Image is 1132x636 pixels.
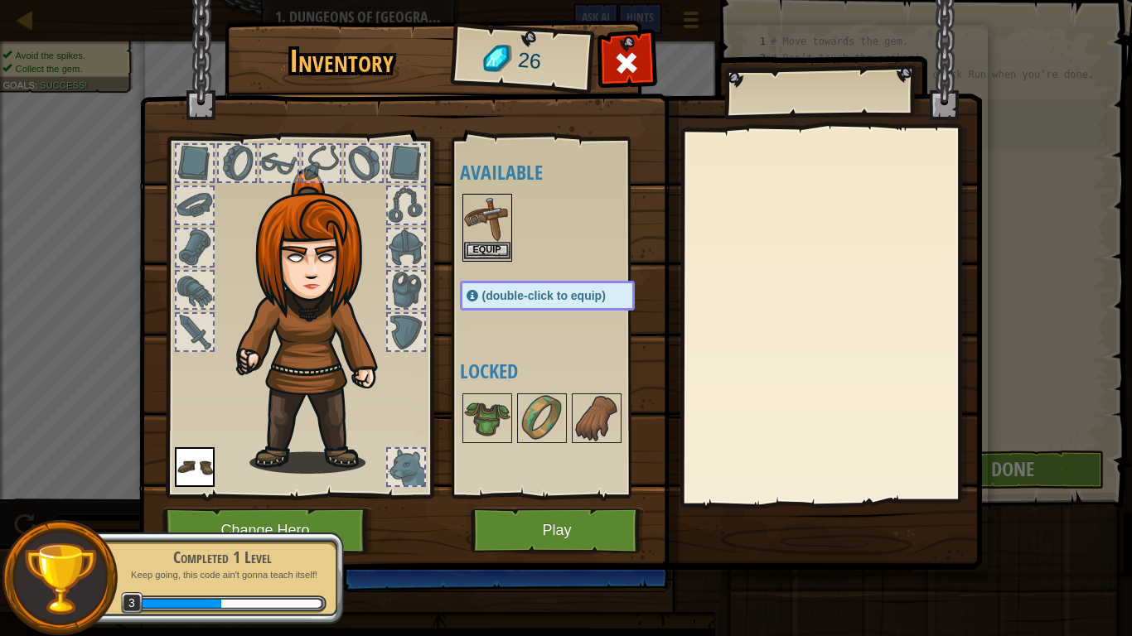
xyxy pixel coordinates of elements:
span: 26 [516,46,542,77]
button: Change Hero [162,508,373,553]
h1: Inventory [236,44,447,79]
img: portrait.png [464,395,510,441]
img: hair_f2.png [229,169,407,474]
span: 3 [121,592,143,614]
p: Keep going, this code ain't gonna teach itself! [118,569,327,581]
div: Completed 1 Level [118,546,327,569]
button: Play [471,508,644,553]
h4: Locked [460,360,668,382]
img: portrait.png [573,395,620,441]
span: (double-click to equip) [482,289,606,302]
h4: Available [460,161,668,183]
img: portrait.png [519,395,565,441]
img: portrait.png [175,447,215,487]
button: Equip [464,242,510,259]
img: portrait.png [464,195,510,242]
img: trophy.png [22,541,98,616]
